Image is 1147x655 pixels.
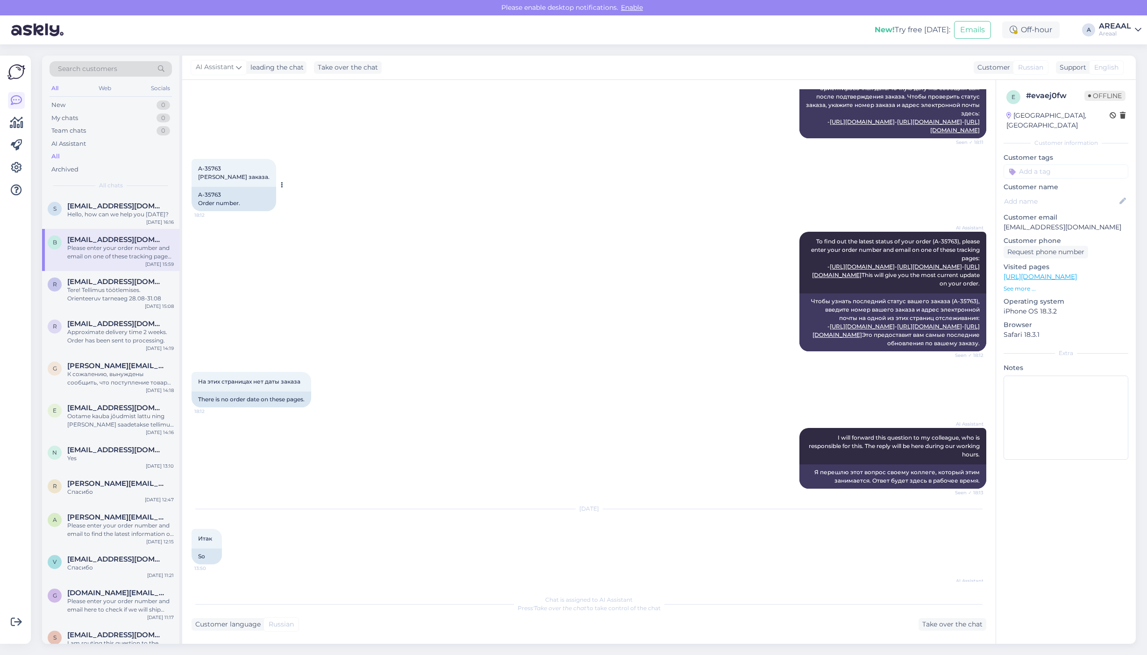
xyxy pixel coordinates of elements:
div: Socials [149,82,172,94]
span: galina.gallit@gmail.com [67,362,164,370]
span: g [53,592,57,599]
span: allar@upster.ee [67,513,164,521]
div: Я перешлю этот вопрос своему коллеге, который этим занимается. Ответ будет здесь в рабочее время. [799,464,986,489]
span: AI Assistant [948,224,983,231]
b: New! [875,25,895,34]
div: [DATE] 14:18 [146,387,174,394]
div: Off-hour [1002,21,1060,38]
span: A-35763 [PERSON_NAME] заказа. [198,165,270,180]
div: Tere! Tellimus töötlemises. Orienteeruv tarneaeg 28.08-31.08 [67,286,174,303]
input: Add name [1004,196,1118,206]
div: Customer [974,63,1010,72]
p: [EMAIL_ADDRESS][DOMAIN_NAME] [1004,222,1128,232]
p: Visited pages [1004,262,1128,272]
p: Customer email [1004,213,1128,222]
div: Спасибо [67,563,174,572]
a: [URL][DOMAIN_NAME] [1004,272,1077,281]
span: s [53,205,57,212]
div: [DATE] 14:16 [146,429,174,436]
span: e [53,407,57,414]
span: ratkelite@gmail.com [67,278,164,286]
div: [DATE] 12:15 [146,538,174,545]
div: Request phone number [1004,246,1088,258]
div: Please enter your order number and email on one of these tracking pages to get the latest update ... [67,244,174,261]
span: To find out the latest status of your order (A-35763), please enter your order number and email o... [811,238,981,287]
p: See more ... [1004,285,1128,293]
span: r [53,483,57,490]
div: My chats [51,114,78,123]
span: English [1094,63,1119,72]
i: 'Take over the chat' [533,605,587,612]
div: Customer information [1004,139,1128,147]
p: Safari 18.3.1 [1004,330,1128,340]
span: All chats [99,181,123,190]
span: Seen ✓ 18:13 [948,489,983,496]
span: AI Assistant [948,577,983,584]
p: Customer tags [1004,153,1128,163]
div: AI Assistant [51,139,86,149]
span: AI Assistant [948,420,983,427]
div: Чтобы узнать последний статус вашего заказа (A-35763), введите номер вашего заказа и адрес электр... [799,293,986,351]
div: [DATE] 13:10 [146,463,174,470]
div: A-35763 Order number. [192,187,276,211]
div: Hello, how can we help you [DATE]? [67,210,174,219]
span: gvidas.cr@gmail.com [67,589,164,597]
div: [DATE] 11:21 [147,572,174,579]
div: Срок доставки вашего заказа обычно составляет от 3 до 7 рабочих дней после подтверждения заказа. ... [799,64,986,138]
div: A [1082,23,1095,36]
div: New [51,100,65,110]
div: Take over the chat [314,61,382,74]
div: So [192,548,222,564]
div: Archived [51,165,78,174]
span: Offline [1084,91,1126,101]
span: ropp.o@list.ru [67,479,164,488]
img: Askly Logo [7,63,25,81]
span: 13:50 [194,565,229,572]
span: erikpetrov23@gmail.com [67,404,164,412]
span: Press to take control of the chat [518,605,661,612]
span: b [53,239,57,246]
span: vlad777.77@list.ru [67,555,164,563]
a: [URL][DOMAIN_NAME] [830,323,895,330]
p: Notes [1004,363,1128,373]
span: На этих страницах нет даты заказа [198,378,300,385]
a: [URL][DOMAIN_NAME] [897,323,962,330]
a: [URL][DOMAIN_NAME] [897,263,962,270]
div: # evaej0fw [1026,90,1084,101]
div: [DATE] [192,505,986,513]
div: AREAAL [1099,22,1131,30]
p: Customer phone [1004,236,1128,246]
span: Enable [618,3,646,12]
span: Russian [1018,63,1043,72]
p: Operating system [1004,297,1128,306]
span: a [53,516,57,523]
span: e [1012,93,1015,100]
span: Итак [198,535,212,542]
div: [DATE] 15:59 [145,261,174,268]
div: Please enter your order number and email to find the latest information on your order: - [URL][DO... [67,521,174,538]
span: r [53,281,57,288]
span: Seen ✓ 18:11 [948,139,983,146]
div: All [50,82,60,94]
a: [URL][DOMAIN_NAME] [830,118,895,125]
span: v [53,558,57,565]
span: siimkukk@hotmail.com [67,202,164,210]
span: 18:12 [194,212,229,219]
span: AI Assistant [196,62,234,72]
span: saast321@gmail.com [67,631,164,639]
p: iPhone OS 18.3.2 [1004,306,1128,316]
div: [DATE] 16:16 [146,219,174,226]
div: leading the chat [247,63,304,72]
div: 0 [157,114,170,123]
span: bagamen323232@icloud.com [67,235,164,244]
div: All [51,152,60,161]
div: Take over the chat [919,618,986,631]
div: [DATE] 11:17 [147,614,174,621]
a: [URL][DOMAIN_NAME] [897,118,962,125]
div: Try free [DATE]: [875,24,950,36]
span: s [53,634,57,641]
div: 0 [157,100,170,110]
div: К сожалению, вынуждены сообщить, что поступление товара Philips HX3826/33 на наш склад в настояще... [67,370,174,387]
span: Search customers [58,64,117,74]
div: Спасибо [67,488,174,496]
